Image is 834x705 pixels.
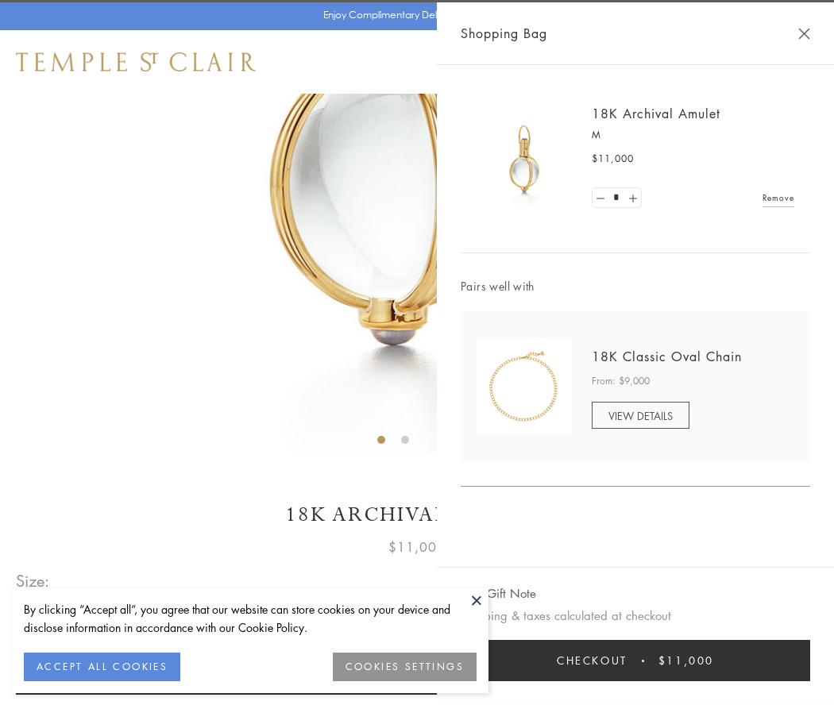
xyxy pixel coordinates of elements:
[592,348,742,365] a: 18K Classic Oval Chain
[461,277,810,295] span: Pairs well with
[608,408,673,423] span: VIEW DETAILS
[592,373,650,389] span: From: $9,000
[592,127,794,143] p: M
[333,653,477,681] button: COOKIES SETTINGS
[477,339,572,434] img: N88865-OV18
[461,23,547,44] span: Shopping Bag
[461,584,536,603] button: Add Gift Note
[592,151,634,167] span: $11,000
[557,652,627,669] span: Checkout
[16,501,818,529] h1: 18K Archival Amulet
[24,600,477,637] div: By clicking “Accept all”, you agree that our website can store cookies on your device and disclos...
[16,568,51,594] span: Size:
[592,402,689,429] a: VIEW DETAILS
[624,188,640,208] a: Set quantity to 2
[763,189,794,206] a: Remove
[461,606,810,626] p: Shipping & taxes calculated at checkout
[388,537,446,557] span: $11,000
[477,111,572,206] img: 18K Archival Amulet
[16,52,256,71] img: Temple St. Clair
[798,28,810,40] button: Close Shopping Bag
[461,640,810,681] button: Checkout $11,000
[592,105,720,122] a: 18K Archival Amulet
[658,652,714,669] span: $11,000
[323,7,504,23] p: Enjoy Complimentary Delivery & Returns
[593,188,608,208] a: Set quantity to 0
[24,653,180,681] button: ACCEPT ALL COOKIES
